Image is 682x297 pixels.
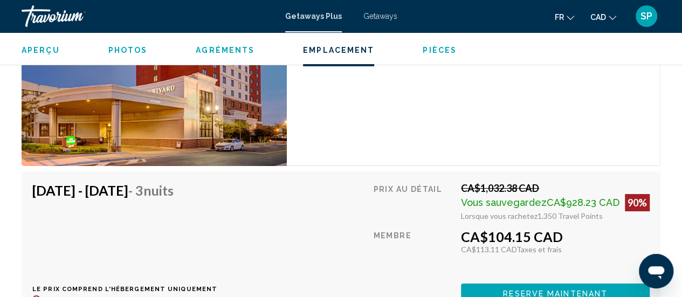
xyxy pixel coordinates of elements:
button: Aperçu [22,45,60,55]
button: Emplacement [303,45,374,55]
span: Emplacement [303,46,374,54]
p: Le prix comprend l'hébergement uniquement [32,286,217,293]
div: CA$113.11 CAD [461,245,650,254]
a: Travorium [22,5,274,27]
span: Pièces [423,46,457,54]
a: Getaways [363,12,397,20]
h4: [DATE] - [DATE] [32,182,209,198]
span: Taxes et frais [516,245,562,254]
button: Photos [108,45,148,55]
span: fr [555,13,564,22]
button: User Menu [632,5,660,27]
a: Getaways Plus [285,12,342,20]
iframe: Bouton de lancement de la fenêtre de messagerie [639,254,673,288]
div: CA$104.15 CAD [461,229,650,245]
span: CAD [590,13,606,22]
button: Change currency [590,9,616,25]
span: Aperçu [22,46,60,54]
span: 1,350 Travel Points [538,211,603,220]
button: Pièces [423,45,457,55]
span: Lorsque vous rachetez [461,211,538,220]
div: CA$1,032.38 CAD [461,182,650,194]
div: Membre [373,229,453,275]
button: Agréments [196,45,254,55]
button: Change language [555,9,574,25]
div: Prix au détail [373,182,453,220]
span: Agréments [196,46,254,54]
div: 90% [625,194,650,211]
span: - 3 [128,182,174,198]
span: SP [640,11,652,22]
span: Vous sauvegardez [461,197,547,208]
span: Photos [108,46,148,54]
span: nuits [143,182,174,198]
span: CA$928.23 CAD [547,197,619,208]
